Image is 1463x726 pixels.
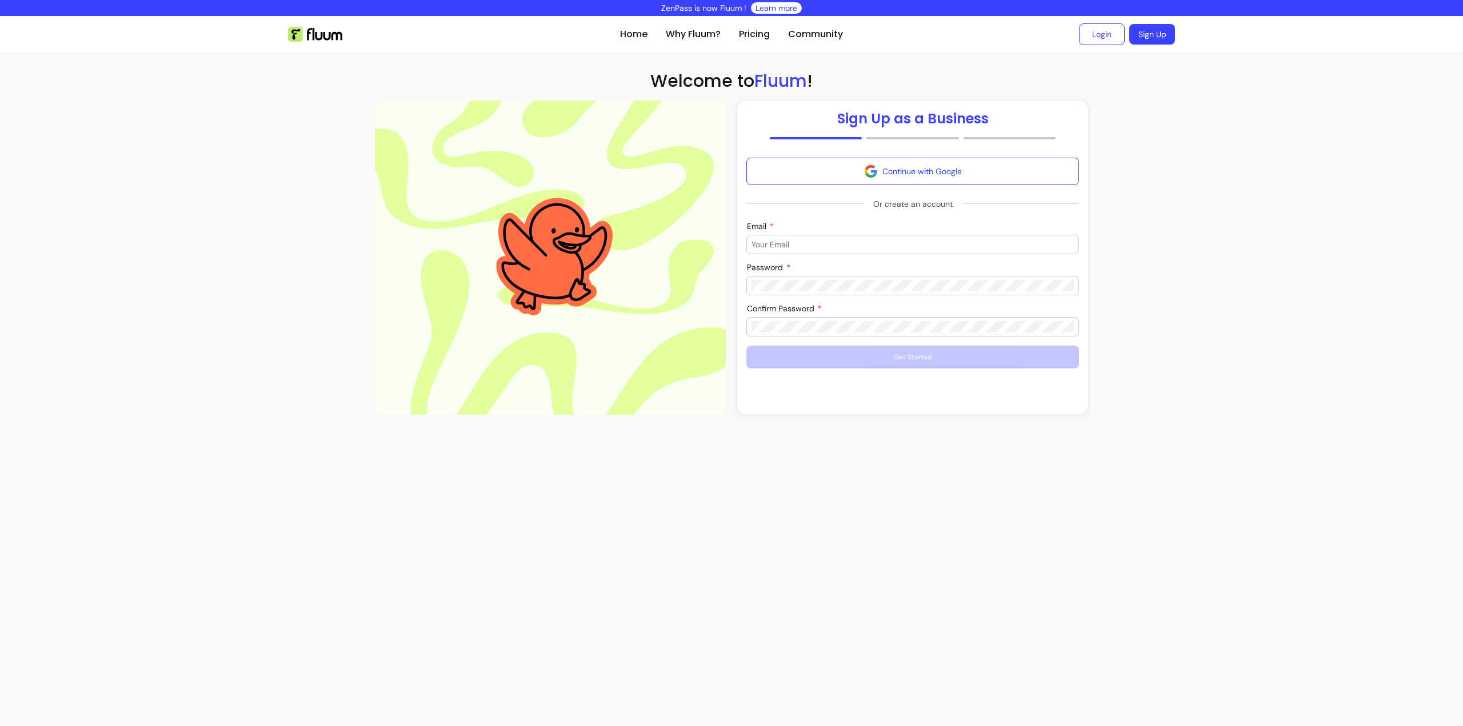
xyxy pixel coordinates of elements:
[752,280,1074,291] input: Password
[747,303,817,314] span: Confirm Password
[1129,24,1175,45] a: Sign Up
[739,27,770,41] a: Pricing
[288,27,342,42] img: Fluum Logo
[754,69,807,93] span: Fluum
[620,27,647,41] a: Home
[864,165,878,178] img: avatar
[1079,23,1125,45] a: Login
[788,27,843,41] a: Community
[661,2,746,14] p: ZenPass is now Fluum !
[864,194,962,214] span: Or create an account
[752,321,1074,332] input: Confirm Password
[482,186,619,328] img: Aesthetic image
[756,2,797,14] a: Learn more
[666,27,721,41] a: Why Fluum?
[747,262,785,272] span: Password
[747,221,769,231] span: Email
[837,110,989,128] h1: Sign Up as a Business
[752,239,1074,250] input: Email
[746,158,1079,185] button: Continue with Google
